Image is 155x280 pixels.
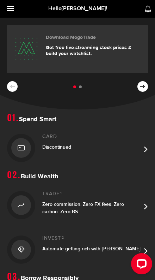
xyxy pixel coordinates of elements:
h3: Download MogoTrade [46,35,143,41]
span: Discontinued [42,144,71,150]
span: Automate getting rich with [PERSON_NAME] [42,246,141,252]
a: CardDiscontinued [7,126,148,170]
iframe: LiveChat chat widget [125,250,155,280]
a: Trade1Zero commission. Zero FX fees. Zero carbon. Zero BS. [7,183,148,227]
a: Invest2Automate getting rich with [PERSON_NAME] [7,227,148,272]
span: Zero commission. Zero FX fees. Zero carbon. Zero BS. [42,201,124,215]
sup: 1 [60,191,62,195]
sup: 2 [62,236,64,240]
h1: Build Wealth [7,170,148,183]
h2: Trade [42,191,141,197]
span: [PERSON_NAME] [62,5,106,12]
h1: Spend Smart [7,113,148,126]
h2: Card [42,134,141,140]
a: Download MogoTrade Get free live-streaming stock prices & build your watchlist. [7,25,148,74]
h2: Invest [42,236,141,242]
p: Get free live-streaming stock prices & build your watchlist. [46,45,143,57]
